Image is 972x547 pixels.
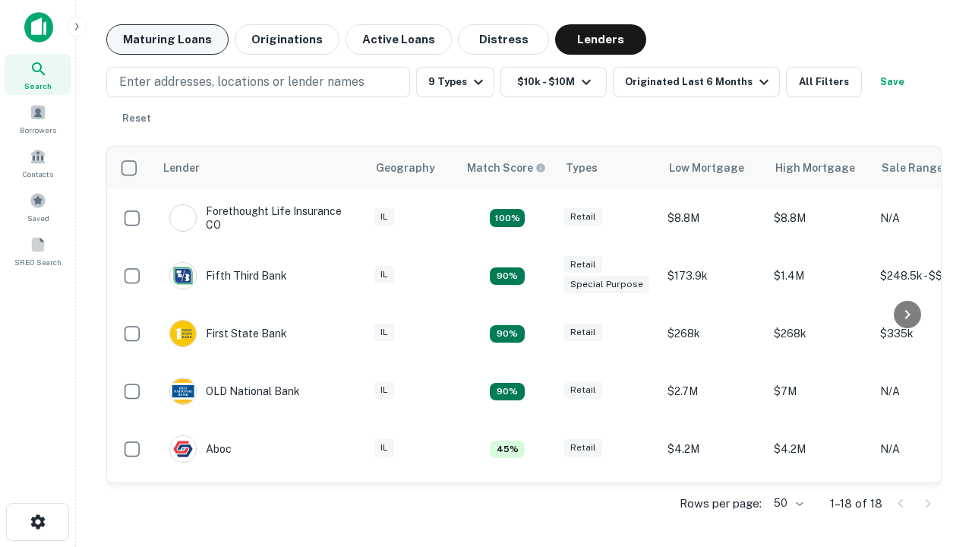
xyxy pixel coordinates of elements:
button: Originated Last 6 Months [613,67,780,97]
td: $268k [766,305,873,362]
div: Fifth Third Bank [169,262,287,289]
div: Geography [376,159,435,177]
a: SREO Search [5,230,71,271]
div: Matching Properties: 2, hasApolloMatch: undefined [490,267,525,286]
div: OLD National Bank [169,378,300,405]
td: $201.1k [660,478,766,536]
div: Originated Last 6 Months [625,73,773,91]
td: $4.2M [766,420,873,478]
h6: Match Score [467,160,543,176]
span: Contacts [23,168,53,180]
img: picture [170,205,196,231]
th: Types [557,147,660,189]
div: High Mortgage [775,159,855,177]
th: Geography [367,147,458,189]
div: Matching Properties: 2, hasApolloMatch: undefined [490,383,525,401]
button: Save your search to get updates of matches that match your search criteria. [868,67,917,97]
p: Enter addresses, locations or lender names [119,73,364,91]
div: Matching Properties: 4, hasApolloMatch: undefined [490,209,525,227]
div: IL [374,266,394,283]
button: All Filters [786,67,862,97]
img: picture [170,436,196,462]
td: $173.9k [660,247,766,305]
div: Matching Properties: 1, hasApolloMatch: undefined [490,441,525,459]
div: IL [374,439,394,457]
iframe: Chat Widget [896,377,972,450]
td: $8.8M [660,189,766,247]
th: Low Mortgage [660,147,766,189]
td: $268k [660,305,766,362]
a: Saved [5,186,71,227]
div: Retail [564,256,602,273]
img: capitalize-icon.png [24,12,53,43]
div: Lender [163,159,200,177]
p: Rows per page: [680,495,762,513]
span: SREO Search [14,256,62,268]
img: picture [170,321,196,346]
img: picture [170,263,196,289]
div: IL [374,324,394,341]
div: Retail [564,439,602,457]
th: Capitalize uses an advanced AI algorithm to match your search with the best lender. The match sco... [458,147,557,189]
div: Forethought Life Insurance CO [169,204,352,232]
button: Originations [235,24,339,55]
img: picture [170,378,196,404]
button: Maturing Loans [106,24,229,55]
div: Aboc [169,435,232,463]
a: Search [5,54,71,95]
a: Borrowers [5,98,71,139]
td: $7M [766,362,873,420]
div: IL [374,208,394,226]
div: Retail [564,381,602,399]
th: Lender [154,147,367,189]
div: Retail [564,208,602,226]
div: Matching Properties: 2, hasApolloMatch: undefined [490,325,525,343]
div: IL [374,381,394,399]
th: High Mortgage [766,147,873,189]
button: 9 Types [416,67,494,97]
div: Special Purpose [564,276,649,293]
button: Distress [458,24,549,55]
span: Search [24,80,52,92]
button: Reset [112,103,161,134]
td: $201.1k [766,478,873,536]
a: Contacts [5,142,71,183]
div: Capitalize uses an advanced AI algorithm to match your search with the best lender. The match sco... [467,160,546,176]
div: Low Mortgage [669,159,744,177]
span: Saved [27,212,49,224]
div: Retail [564,324,602,341]
div: First State Bank [169,320,287,347]
td: $4.2M [660,420,766,478]
button: $10k - $10M [500,67,607,97]
td: $1.4M [766,247,873,305]
p: 1–18 of 18 [830,495,882,513]
div: 50 [768,492,806,514]
span: Borrowers [20,124,56,136]
button: Lenders [555,24,646,55]
td: $2.7M [660,362,766,420]
button: Active Loans [346,24,452,55]
div: Sale Range [882,159,943,177]
td: $8.8M [766,189,873,247]
div: Types [566,159,598,177]
button: Enter addresses, locations or lender names [106,67,410,97]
